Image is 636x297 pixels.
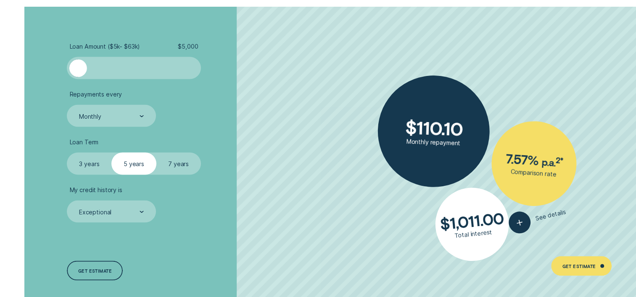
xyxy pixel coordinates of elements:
span: Repayments every [70,90,122,98]
a: Get Estimate [551,256,612,276]
span: See details [535,208,567,222]
span: $ 5,000 [178,42,198,50]
span: Loan Term [70,138,99,146]
div: Monthly [79,112,101,120]
button: See details [507,201,568,236]
span: My credit history is [70,186,122,193]
label: 3 years [67,152,111,175]
span: Loan Amount ( $5k - $63k ) [70,42,140,50]
label: 7 years [156,152,201,175]
div: Exceptional [79,208,111,216]
a: Get estimate [67,261,123,281]
label: 5 years [111,152,156,175]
